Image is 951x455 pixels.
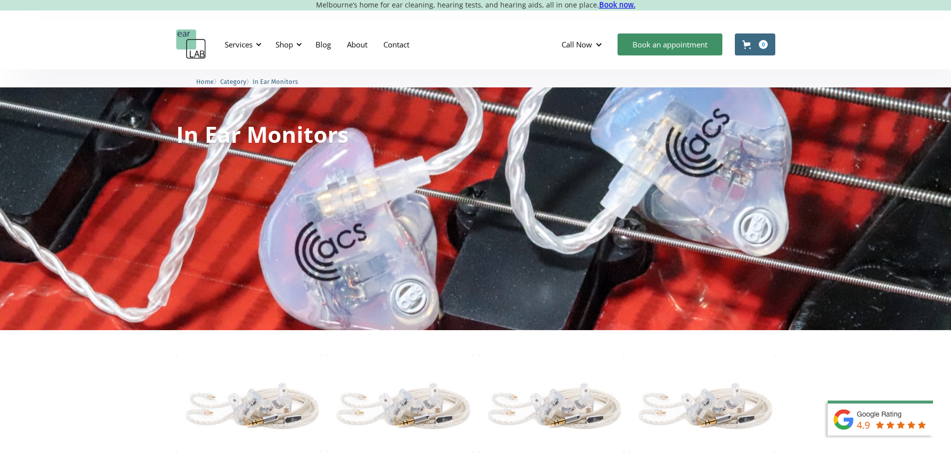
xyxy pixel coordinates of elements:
[308,30,339,59] a: Blog
[196,76,220,87] li: 〉
[629,355,775,452] img: Evoke2 Ambient Two Driver – In Ear Monitor
[253,76,298,86] a: In Ear Monitors
[375,30,417,59] a: Contact
[196,78,214,85] span: Home
[276,39,293,49] div: Shop
[220,78,246,85] span: Category
[478,355,625,452] img: Engage Ambient Dual Driver – In Ear Monitor
[327,355,473,452] img: Evolve Ambient Triple Driver – In Ear Monitor
[253,78,298,85] span: In Ear Monitors
[618,33,722,55] a: Book an appointment
[225,39,253,49] div: Services
[220,76,246,86] a: Category
[176,123,348,145] h1: In Ear Monitors
[759,40,768,49] div: 0
[562,39,592,49] div: Call Now
[196,76,214,86] a: Home
[176,355,322,452] img: Emotion Ambient Five Driver – In Ear Monitor
[270,29,305,59] div: Shop
[219,29,265,59] div: Services
[339,30,375,59] a: About
[554,29,613,59] div: Call Now
[735,33,775,55] a: Open cart
[176,29,206,59] a: home
[220,76,253,87] li: 〉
